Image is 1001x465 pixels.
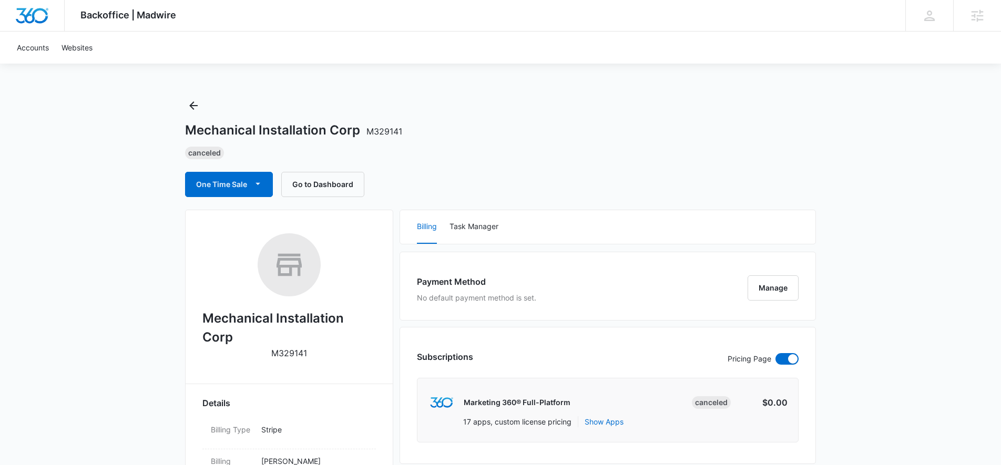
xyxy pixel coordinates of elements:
p: Marketing 360® Full-Platform [464,397,570,408]
p: $0.00 [738,396,788,409]
button: Show Apps [585,416,624,427]
p: 17 apps, custom license pricing [463,416,571,427]
span: Backoffice | Madwire [80,9,176,20]
div: Canceled [692,396,731,409]
button: Task Manager [450,210,498,244]
p: Stripe [261,424,367,435]
span: Details [202,397,230,409]
p: M329141 [271,347,307,359]
div: Canceled [185,147,224,159]
a: Accounts [11,32,55,64]
span: M329141 [366,126,402,137]
button: Billing [417,210,437,244]
h3: Subscriptions [417,350,473,363]
p: No default payment method is set. [417,292,536,303]
h1: Mechanical Installation Corp [185,122,402,138]
h3: Payment Method [417,275,536,288]
div: Billing TypeStripe [202,418,376,449]
h2: Mechanical Installation Corp [202,309,376,347]
button: Back [185,97,202,114]
img: marketing360Logo [430,397,453,408]
button: Go to Dashboard [281,172,364,197]
p: Pricing Page [728,353,771,365]
button: Manage [748,275,799,301]
dt: Billing Type [211,424,253,435]
button: One Time Sale [185,172,273,197]
a: Websites [55,32,99,64]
